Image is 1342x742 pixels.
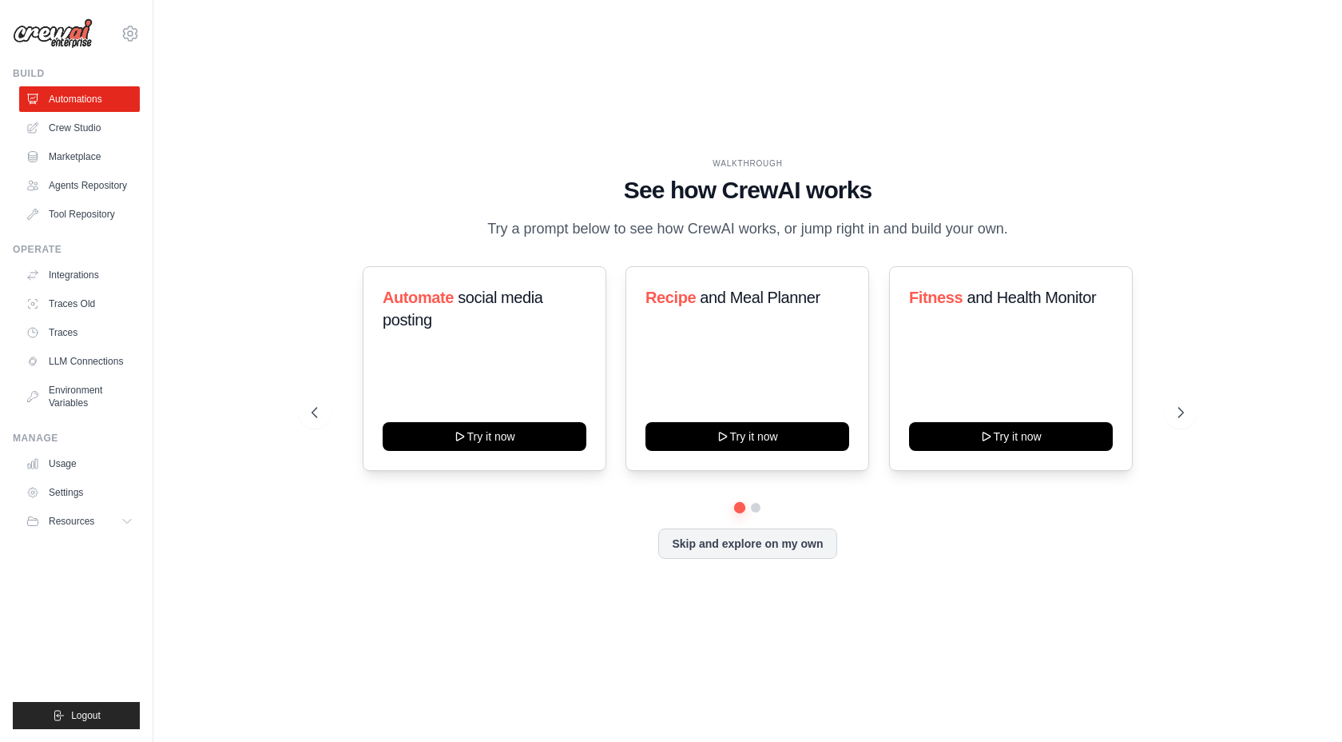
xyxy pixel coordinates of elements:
span: Logout [71,709,101,722]
a: Agents Repository [19,173,140,198]
a: Traces [19,320,140,345]
a: Marketplace [19,144,140,170]
a: Integrations [19,262,140,288]
span: social media posting [383,289,543,329]
a: LLM Connections [19,349,140,374]
a: Tool Repository [19,201,140,227]
button: Try it now [909,422,1113,451]
a: Automations [19,86,140,112]
div: Build [13,67,140,80]
button: Try it now [645,422,849,451]
a: Usage [19,451,140,477]
a: Traces Old [19,291,140,317]
a: Settings [19,480,140,505]
a: Crew Studio [19,115,140,141]
a: Environment Variables [19,377,140,416]
span: Recipe [645,289,696,306]
span: and Meal Planner [701,289,820,306]
button: Logout [13,702,140,729]
div: Manage [13,432,140,445]
h1: See how CrewAI works [312,176,1183,205]
div: Operate [13,243,140,256]
img: Logo [13,18,93,49]
div: WALKTHROUGH [312,158,1183,170]
p: Try a prompt below to see how CrewAI works, or jump right in and build your own. [479,217,1016,241]
span: and Health Monitor [967,289,1096,306]
span: Resources [49,515,94,528]
button: Skip and explore on my own [658,529,836,559]
button: Try it now [383,422,586,451]
button: Resources [19,509,140,534]
span: Fitness [909,289,963,306]
span: Automate [383,289,454,306]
